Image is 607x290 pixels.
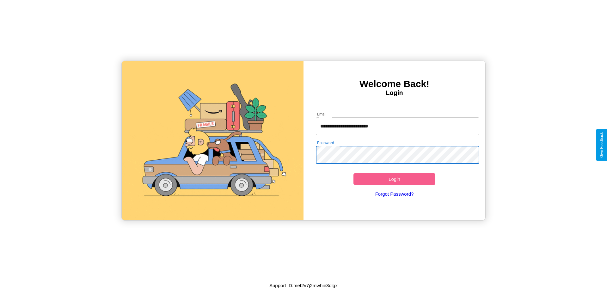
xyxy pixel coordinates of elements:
[599,132,604,158] div: Give Feedback
[317,140,334,145] label: Password
[269,281,338,290] p: Support ID: met2v7j2mwhie3qlgx
[313,185,476,203] a: Forgot Password?
[303,79,485,89] h3: Welcome Back!
[353,173,435,185] button: Login
[317,111,327,117] label: Email
[122,61,303,220] img: gif
[303,89,485,97] h4: Login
